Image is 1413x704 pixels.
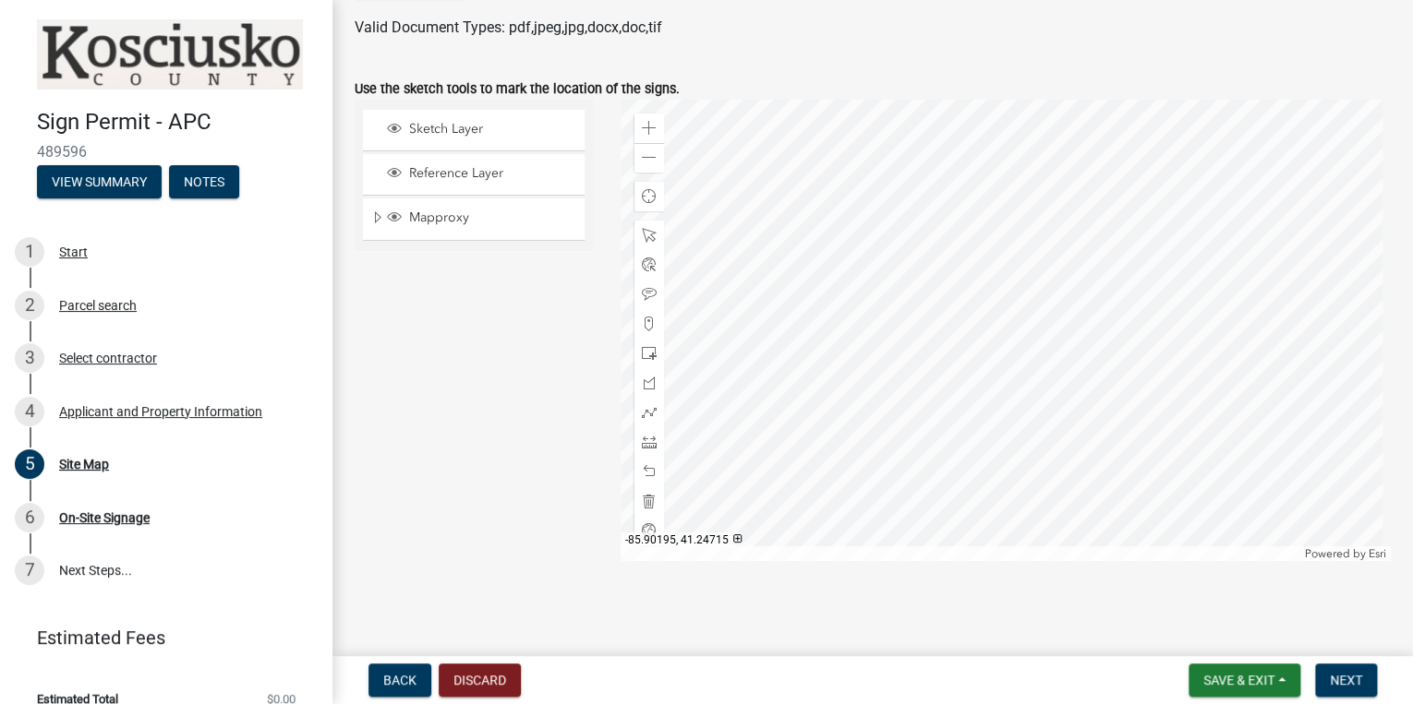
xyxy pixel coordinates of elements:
span: Reference Layer [405,165,578,182]
li: Mapproxy [363,198,585,241]
div: Zoom out [634,143,664,173]
span: Back [383,673,417,687]
a: Esri [1369,547,1386,560]
span: Sketch Layer [405,121,578,137]
li: Reference Layer [363,154,585,196]
button: Back [368,663,431,697]
div: 7 [15,555,44,585]
span: Save & Exit [1203,673,1274,687]
span: Expand [370,209,384,229]
wm-modal-confirm: Notes [169,175,239,190]
button: Notes [169,165,239,198]
div: Parcel search [59,299,137,312]
div: Sketch Layer [384,121,578,139]
div: Powered by [1300,546,1391,561]
span: 489596 [37,143,296,161]
div: 3 [15,343,44,373]
ul: Layer List [361,105,586,246]
span: Next [1330,673,1362,687]
div: Zoom in [634,113,664,143]
span: Valid Document Types: pdf,jpeg,jpg,docx,doc,tif [355,18,662,36]
img: Kosciusko County, Indiana [37,19,303,89]
wm-modal-confirm: Summary [37,175,162,190]
div: Select contractor [59,352,157,364]
li: Sketch Layer [363,110,585,151]
div: 5 [15,449,44,479]
div: On-Site Signage [59,511,150,524]
div: 6 [15,503,44,532]
div: Find my location [634,182,664,211]
a: Estimated Fees [15,619,303,656]
button: Discard [439,663,521,697]
div: 2 [15,291,44,320]
button: View Summary [37,165,162,198]
label: Use the sketch tools to mark the location of the signs. [355,83,680,96]
div: 1 [15,237,44,267]
div: Applicant and Property Information [59,405,262,418]
div: Site Map [59,458,109,471]
h4: Sign Permit - APC [37,109,318,136]
span: Mapproxy [405,209,578,226]
button: Next [1315,663,1377,697]
div: 4 [15,397,44,426]
button: Save & Exit [1189,663,1300,697]
div: Reference Layer [384,165,578,184]
div: Start [59,245,88,258]
div: Mapproxy [384,209,578,228]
